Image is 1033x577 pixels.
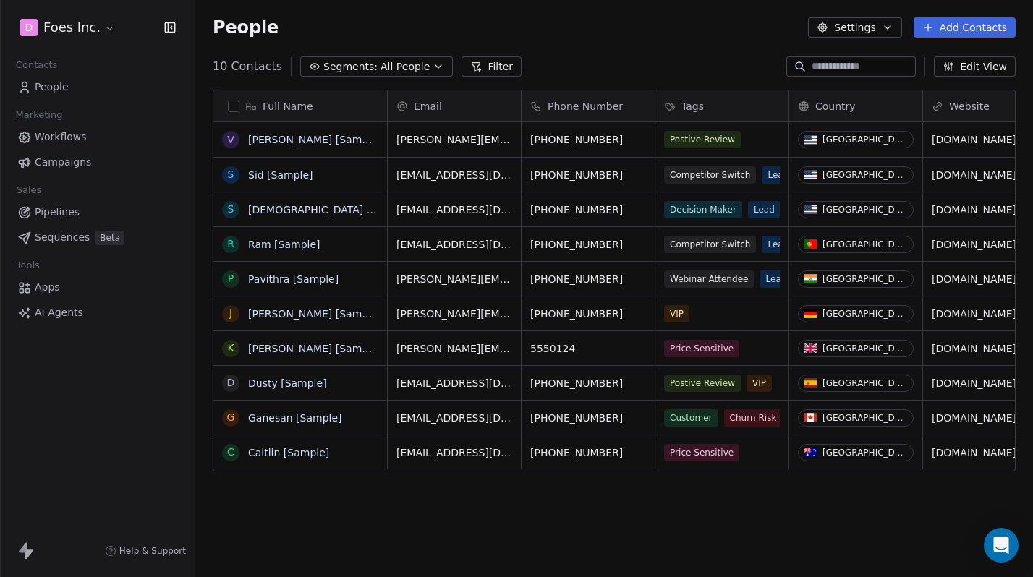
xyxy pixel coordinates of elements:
span: Website [949,99,990,114]
span: People [213,17,279,38]
span: Help & Support [119,545,186,557]
span: Decision Maker [664,201,742,218]
div: C [227,445,234,460]
div: [GEOGRAPHIC_DATA] [822,239,907,249]
span: Contacts [9,54,64,76]
div: D [227,375,235,390]
button: Edit View [934,56,1016,77]
span: 10 Contacts [213,58,282,75]
span: [PERSON_NAME][EMAIL_ADDRESS][DOMAIN_NAME] [396,272,512,286]
span: Email [414,99,442,114]
a: [DOMAIN_NAME] [932,377,1016,389]
span: Churn Risk [724,409,783,427]
div: V [227,132,234,148]
a: Sid [Sample] [248,169,313,181]
span: Postive Review [664,131,741,148]
div: Phone Number [522,90,655,121]
span: [PHONE_NUMBER] [530,445,646,460]
a: [PERSON_NAME] [Sample] [248,134,381,145]
a: [DOMAIN_NAME] [932,169,1016,181]
div: R [227,236,234,252]
button: Filter [462,56,522,77]
span: Customer [664,409,718,427]
span: [EMAIL_ADDRESS][DOMAIN_NAME] [396,237,512,252]
span: Foes Inc. [43,18,101,37]
div: [GEOGRAPHIC_DATA] [822,274,907,284]
span: Sequences [35,230,90,245]
div: Full Name [213,90,387,121]
a: Pipelines [12,200,183,224]
span: [PERSON_NAME][EMAIL_ADDRESS][DOMAIN_NAME] [396,132,512,147]
button: Add Contacts [914,17,1016,38]
span: Country [815,99,856,114]
span: Price Sensitive [664,444,739,461]
a: Dusty [Sample] [248,377,327,389]
span: [PHONE_NUMBER] [530,307,646,321]
a: Pavithra [Sample] [248,273,339,285]
span: [PHONE_NUMBER] [530,376,646,390]
span: Lead [762,236,794,253]
span: Webinar Attendee [664,270,754,288]
a: Ganesan [Sample] [248,412,342,424]
div: [GEOGRAPHIC_DATA] [822,448,907,458]
span: Segments: [323,59,378,74]
div: G [227,410,235,425]
div: S [228,202,234,217]
a: [PERSON_NAME] [Sample] [248,343,381,354]
a: Apps [12,275,183,299]
span: Competitor Switch [664,236,756,253]
span: Tags [681,99,704,114]
a: Workflows [12,125,183,149]
button: Settings [808,17,901,38]
a: [DOMAIN_NAME] [932,308,1016,320]
span: Apps [35,280,60,295]
span: [PHONE_NUMBER] [530,411,646,425]
span: [EMAIL_ADDRESS][DOMAIN_NAME] [396,411,512,425]
span: [PHONE_NUMBER] [530,202,646,217]
div: Tags [655,90,788,121]
span: [PERSON_NAME][EMAIL_ADDRESS][DOMAIN_NAME] [396,341,512,356]
div: Open Intercom Messenger [984,528,1019,563]
span: Lead [762,166,794,184]
div: [GEOGRAPHIC_DATA] [822,413,907,423]
span: Lead [760,270,792,288]
span: [EMAIL_ADDRESS][DOMAIN_NAME] [396,376,512,390]
a: [DOMAIN_NAME] [932,273,1016,285]
span: Sales [10,179,48,201]
span: [EMAIL_ADDRESS][DOMAIN_NAME] [396,202,512,217]
span: AI Agents [35,305,83,320]
a: People [12,75,183,99]
span: [PHONE_NUMBER] [530,237,646,252]
span: Beta [95,231,124,245]
a: [DOMAIN_NAME] [932,343,1016,354]
div: [GEOGRAPHIC_DATA] [822,170,907,180]
div: Email [388,90,521,121]
a: [DOMAIN_NAME] [932,412,1016,424]
a: SequencesBeta [12,226,183,249]
span: Lead [748,201,781,218]
span: People [35,80,69,95]
div: K [227,341,234,356]
div: [GEOGRAPHIC_DATA] [822,343,907,354]
span: Full Name [263,99,313,114]
a: [DOMAIN_NAME] [932,447,1016,458]
span: Price Sensitive [664,340,739,357]
a: [DEMOGRAPHIC_DATA] [Sample] [248,204,412,215]
div: grid [213,122,388,563]
div: [GEOGRAPHIC_DATA] [822,134,907,145]
span: Phone Number [548,99,623,114]
a: AI Agents [12,301,183,325]
a: [DOMAIN_NAME] [932,204,1016,215]
div: P [228,271,234,286]
a: [DOMAIN_NAME] [932,134,1016,145]
button: DFoes Inc. [17,15,119,40]
span: D [25,20,33,35]
span: VIP [747,375,772,392]
span: Campaigns [35,155,91,170]
a: Campaigns [12,150,183,174]
div: S [228,167,234,182]
span: [PHONE_NUMBER] [530,168,646,182]
a: Help & Support [105,545,186,557]
span: [PHONE_NUMBER] [530,132,646,147]
span: [EMAIL_ADDRESS][DOMAIN_NAME] [396,168,512,182]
